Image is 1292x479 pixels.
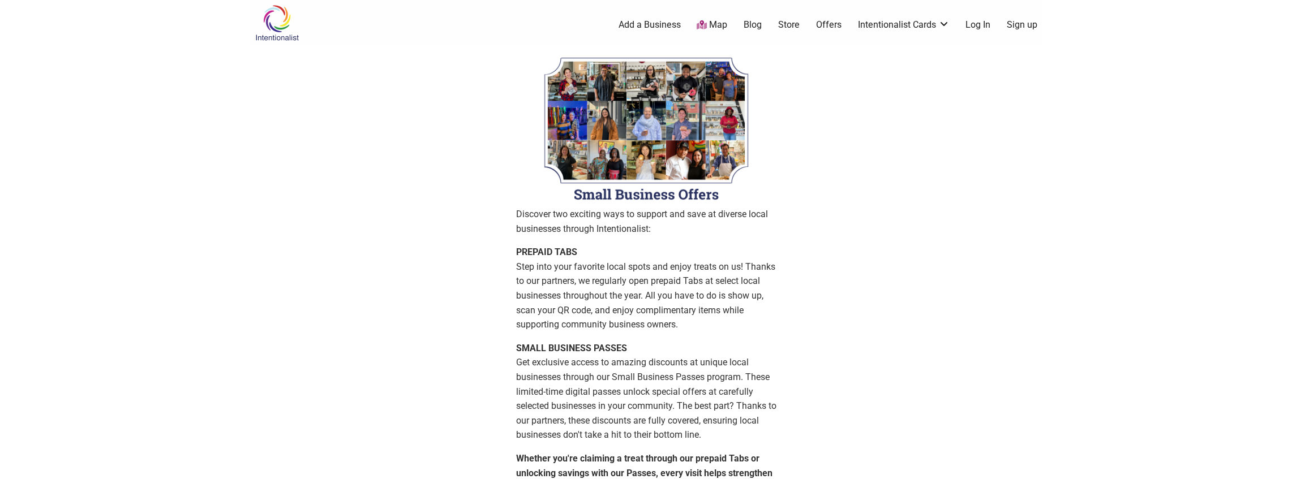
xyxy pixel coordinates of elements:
a: Add a Business [619,19,681,31]
a: Intentionalist Cards [858,19,950,31]
img: Intentionalist [250,5,304,41]
a: Blog [744,19,762,31]
p: Get exclusive access to amazing discounts at unique local businesses through our Small Business P... [516,341,776,442]
a: Offers [816,19,842,31]
img: Welcome to Intentionalist Passes [516,51,776,207]
strong: PREPAID TABS [516,247,577,257]
a: Sign up [1007,19,1037,31]
p: Discover two exciting ways to support and save at diverse local businesses through Intentionalist: [516,207,776,236]
a: Store [778,19,800,31]
a: Log In [965,19,990,31]
p: Step into your favorite local spots and enjoy treats on us! Thanks to our partners, we regularly ... [516,245,776,332]
a: Map [697,19,727,32]
strong: SMALL BUSINESS PASSES [516,343,627,353]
